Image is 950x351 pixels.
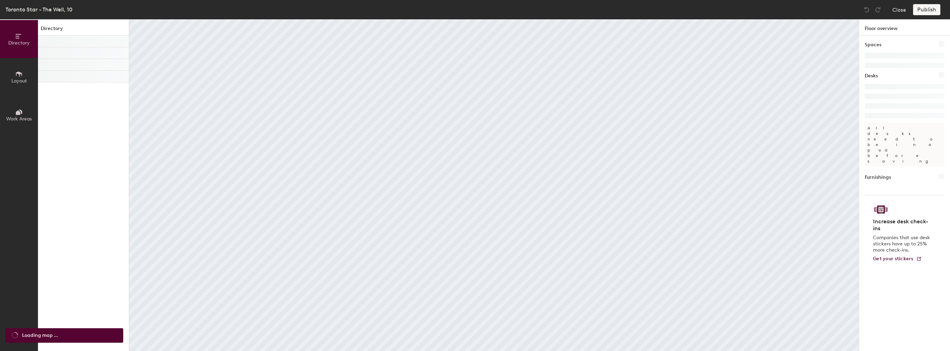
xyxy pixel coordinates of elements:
h1: Desks [865,72,878,80]
h1: Directory [38,25,129,36]
canvas: Map [129,19,859,351]
span: Loading map ... [22,332,58,339]
p: All desks need to be in a pod before saving [865,123,944,167]
img: Redo [874,6,881,13]
img: Sticker logo [873,204,889,215]
a: Get your stickers [873,256,922,262]
p: Companies that use desk stickers have up to 25% more check-ins. [873,235,932,253]
div: Toronto Star - The Well, 10 [6,5,72,14]
button: Close [892,4,906,15]
span: Work Areas [6,116,32,122]
span: Layout [11,78,27,84]
h1: Spaces [865,41,881,49]
span: Get your stickers [873,256,913,262]
h1: Floor overview [859,19,950,36]
h4: Increase desk check-ins [873,218,932,232]
span: Directory [8,40,30,46]
h1: Furnishings [865,174,891,181]
img: Undo [863,6,870,13]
